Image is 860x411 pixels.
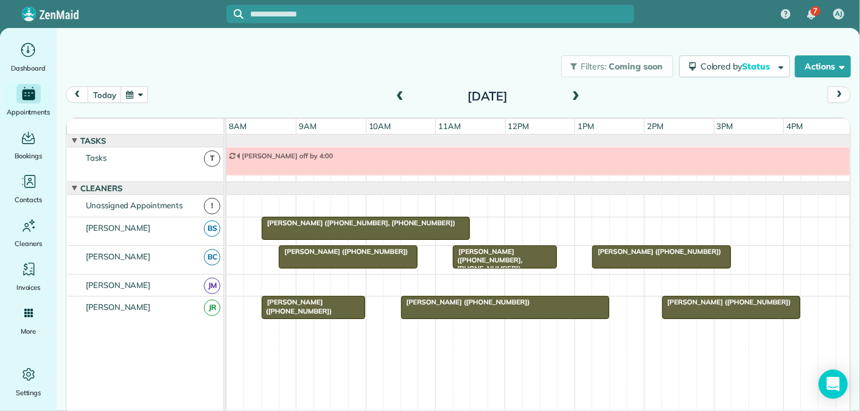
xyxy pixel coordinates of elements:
span: [PERSON_NAME] [83,280,153,290]
span: [PERSON_NAME] [83,223,153,233]
button: prev [66,86,89,103]
span: [PERSON_NAME] ([PHONE_NUMBER]) [261,298,332,315]
span: JR [204,300,220,316]
span: Tasks [83,153,109,163]
a: Bookings [5,128,52,162]
span: More [21,325,36,337]
span: 2pm [645,121,666,131]
span: 4pm [784,121,805,131]
span: Coming soon [609,61,663,72]
span: [PERSON_NAME] ([PHONE_NUMBER]) [662,298,792,306]
span: [PERSON_NAME] ([PHONE_NUMBER], [PHONE_NUMBER]) [261,219,456,227]
a: Settings [5,365,52,399]
button: next [828,86,851,103]
span: [PERSON_NAME] ([PHONE_NUMBER]) [592,247,722,256]
button: Focus search [226,9,243,19]
span: Tasks [78,136,108,146]
span: [PERSON_NAME] ([PHONE_NUMBER]) [400,298,531,306]
button: Actions [795,55,851,77]
span: Status [743,61,772,72]
a: Dashboard [5,40,52,74]
span: 12pm [506,121,532,131]
span: 8am [226,121,249,131]
a: Appointments [5,84,52,118]
span: JM [204,278,220,294]
span: [PERSON_NAME] [83,302,153,312]
button: today [88,86,121,103]
span: BS [204,220,220,237]
span: [PERSON_NAME] ([PHONE_NUMBER], [PHONE_NUMBER]) [452,247,522,273]
button: Colored byStatus [679,55,790,77]
span: 7 [813,6,817,16]
span: Colored by [701,61,774,72]
span: 9am [296,121,319,131]
h2: [DATE] [411,90,564,103]
span: BC [204,249,220,265]
span: Dashboard [11,62,46,74]
span: [PERSON_NAME] ([PHONE_NUMBER]) [278,247,408,256]
span: Bookings [15,150,43,162]
span: 3pm [715,121,736,131]
span: Unassigned Appointments [83,200,185,210]
span: 10am [366,121,394,131]
span: 1pm [575,121,596,131]
div: Open Intercom Messenger [819,370,848,399]
div: 7 unread notifications [799,1,824,28]
a: Invoices [5,259,52,293]
span: [PERSON_NAME] [83,251,153,261]
span: Invoices [16,281,41,293]
svg: Focus search [234,9,243,19]
span: Filters: [581,61,607,72]
span: [PERSON_NAME] off by 4:00 [236,152,334,160]
span: Appointments [7,106,51,118]
span: T [204,150,220,167]
span: AJ [835,9,842,19]
span: ! [204,198,220,214]
span: Contacts [15,194,42,206]
span: 11am [436,121,463,131]
span: Settings [16,387,41,399]
a: Contacts [5,172,52,206]
a: Cleaners [5,216,52,250]
span: Cleaners [78,183,125,193]
span: Cleaners [15,237,42,250]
